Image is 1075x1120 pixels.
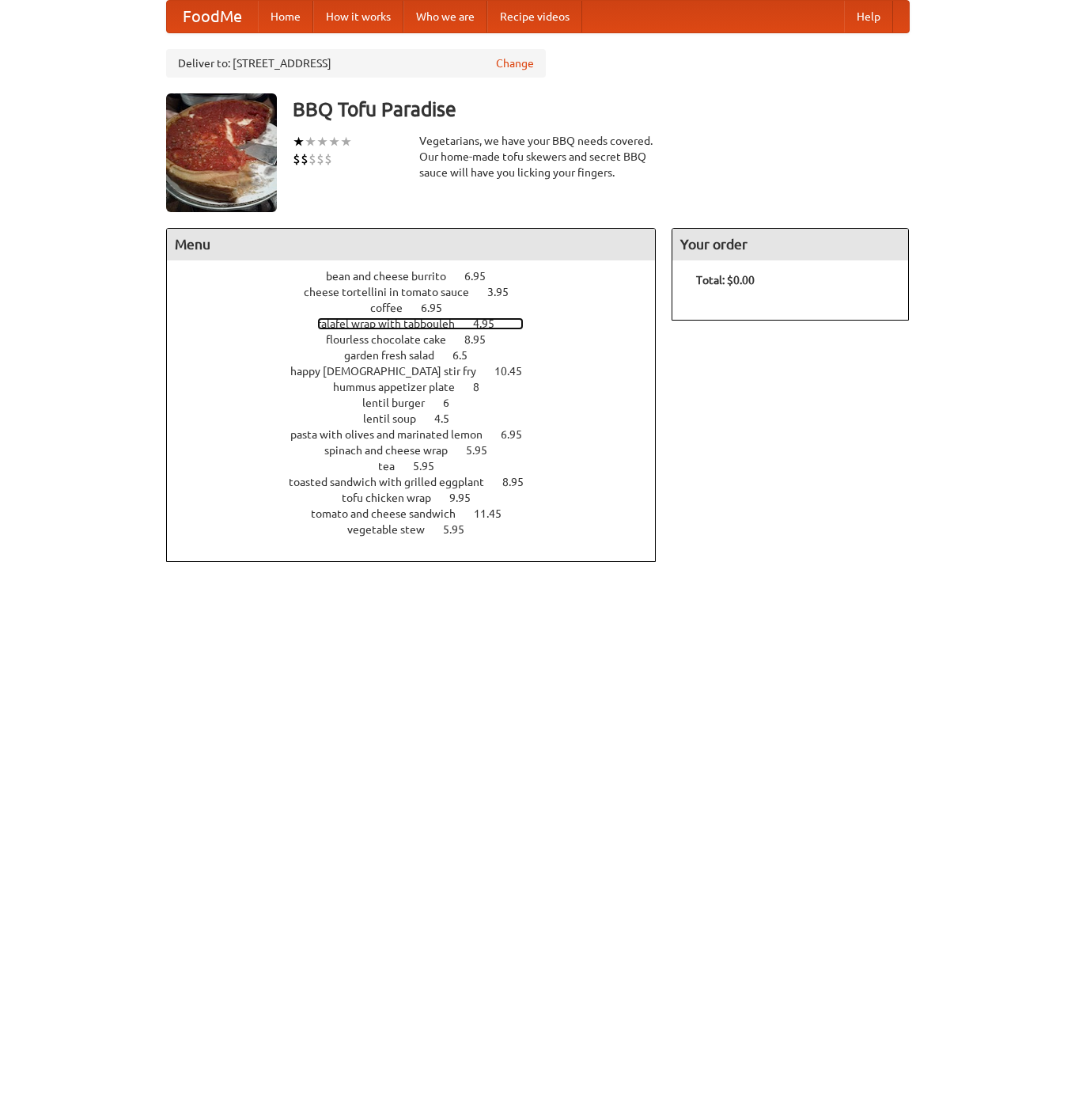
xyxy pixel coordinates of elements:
a: spinach and cheese wrap 5.95 [324,444,517,457]
div: Vegetarians, we have your BBQ needs covered. Our home-made tofu skewers and secret BBQ sauce will... [419,133,657,180]
li: ★ [293,133,305,150]
span: 11.45 [474,507,517,520]
span: tofu chicken wrap [342,492,447,504]
a: toasted sandwich with grilled eggplant 8.95 [289,476,553,488]
a: cheese tortellini in tomato sauce 3.95 [304,286,538,298]
span: bean and cheese burrito [326,270,462,283]
div: Deliver to: [STREET_ADDRESS] [166,49,546,78]
li: $ [316,150,324,168]
a: FoodMe [167,1,258,32]
a: Who we are [403,1,487,32]
span: 9.95 [449,492,486,504]
a: hummus appetizer plate 8 [333,381,509,393]
span: falafel wrap with tabbouleh [317,317,471,330]
span: spinach and cheese wrap [324,444,464,457]
h4: Menu [167,229,656,260]
b: Total: $0.00 [696,274,755,287]
span: 5.95 [443,523,480,536]
span: toasted sandwich with grilled eggplant [289,476,500,488]
img: angular.jpg [166,93,277,212]
span: 3.95 [487,286,524,298]
li: $ [308,150,316,168]
h4: Your order [672,229,908,260]
a: garden fresh salad 6.5 [344,349,497,362]
a: tomato and cheese sandwich 11.45 [311,507,531,520]
span: tomato and cheese sandwich [311,507,471,520]
span: cheese tortellini in tomato sauce [304,286,485,298]
a: Home [258,1,313,32]
span: 8 [473,381,495,393]
a: Recipe videos [487,1,582,32]
a: pasta with olives and marinated lemon 6.95 [290,428,551,441]
li: $ [293,150,301,168]
a: lentil soup 4.5 [363,412,479,425]
li: $ [301,150,308,168]
span: 10.45 [494,365,538,378]
a: tofu chicken wrap 9.95 [342,492,500,504]
span: 5.95 [466,444,503,457]
span: pasta with olives and marinated lemon [290,428,498,441]
span: 6.5 [452,349,483,362]
span: garden fresh salad [344,349,450,362]
a: How it works [313,1,403,32]
a: Change [496,55,534,71]
span: hummus appetizer plate [333,381,471,393]
li: ★ [328,133,340,150]
h3: BBQ Tofu Paradise [293,93,910,125]
span: lentil burger [362,397,441,409]
a: vegetable stew 5.95 [347,523,494,536]
span: 4.95 [473,317,510,330]
span: 6.95 [464,270,502,283]
a: bean and cheese burrito 6.95 [326,270,515,283]
a: coffee 6.95 [370,302,471,314]
span: lentil soup [363,412,432,425]
span: 6.95 [421,302,458,314]
a: lentil burger 6 [362,397,479,409]
a: falafel wrap with tabbouleh 4.95 [317,317,524,330]
li: ★ [340,133,352,150]
a: flourless chocolate cake 8.95 [326,333,515,346]
span: 8.95 [464,333,502,346]
span: vegetable stew [347,523,441,536]
li: $ [324,150,332,168]
span: 8.95 [502,476,539,488]
li: ★ [316,133,328,150]
a: tea 5.95 [378,460,464,473]
span: flourless chocolate cake [326,333,462,346]
a: Help [844,1,893,32]
span: 5.95 [413,460,450,473]
span: tea [378,460,411,473]
span: 6 [443,397,465,409]
span: 6.95 [501,428,538,441]
span: 4.5 [434,412,465,425]
a: happy [DEMOGRAPHIC_DATA] stir fry 10.45 [290,365,551,378]
span: coffee [370,302,418,314]
span: happy [DEMOGRAPHIC_DATA] stir fry [290,365,492,378]
li: ★ [305,133,316,150]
